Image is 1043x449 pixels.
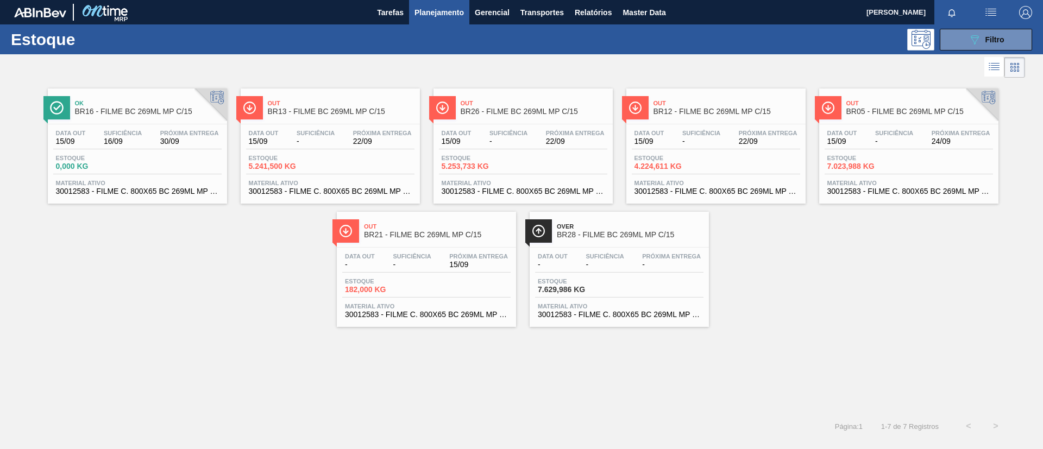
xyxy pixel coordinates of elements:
span: Data out [345,253,375,260]
span: 15/09 [827,137,857,146]
span: 0,000 KG [56,162,132,170]
span: Suficiência [393,253,431,260]
span: Transportes [520,6,564,19]
span: Data out [634,130,664,136]
span: Estoque [634,155,711,161]
span: Out [654,100,800,106]
span: Estoque [56,155,132,161]
span: Próxima Entrega [546,130,605,136]
span: - [642,261,701,269]
span: Material ativo [345,303,508,309]
span: 16/09 [104,137,142,146]
a: ÍconeOutBR12 - FILME BC 269ML MP C/15Data out15/09Suficiência-Próxima Entrega22/09Estoque4.224,61... [618,80,811,204]
span: Out [461,100,607,106]
img: Ícone [532,224,545,238]
span: 24/09 [932,137,990,146]
img: TNhmsLtSVTkK8tSr43FrP2fwEKptu5GPRR3wAAAABJRU5ErkJggg== [14,8,66,17]
span: Tarefas [377,6,404,19]
span: BR12 - FILME BC 269ML MP C/15 [654,107,800,116]
button: Filtro [940,29,1032,50]
img: Ícone [339,224,353,238]
span: - [538,261,568,269]
span: 15/09 [56,137,86,146]
span: - [345,261,375,269]
a: ÍconeOutBR21 - FILME BC 269ML MP C/15Data out-Suficiência-Próxima Entrega15/09Estoque182,000 KGMa... [329,204,521,327]
a: ÍconeOkBR16 - FILME BC 269ML MP C/15Data out15/09Suficiência16/09Próxima Entrega30/09Estoque0,000... [40,80,233,204]
img: Ícone [50,101,64,115]
span: 4.224,611 KG [634,162,711,170]
span: Out [268,100,414,106]
span: Data out [827,130,857,136]
span: BR13 - FILME BC 269ML MP C/15 [268,107,414,116]
span: Data out [56,130,86,136]
span: Material ativo [538,303,701,309]
span: Material ativo [634,180,797,186]
span: Master Data [623,6,665,19]
span: Estoque [345,278,421,284]
span: 15/09 [634,137,664,146]
span: Material ativo [827,180,990,186]
span: - [489,137,527,146]
span: Próxima Entrega [932,130,990,136]
span: Próxima Entrega [739,130,797,136]
span: - [682,137,720,146]
button: < [955,413,982,440]
span: Estoque [827,155,903,161]
span: Próxima Entrega [449,253,508,260]
span: 1 - 7 de 7 Registros [879,422,939,431]
span: 5.241,500 KG [249,162,325,170]
span: 30012583 - FILME C. 800X65 BC 269ML MP C15 429 [345,311,508,319]
span: Material ativo [56,180,219,186]
span: Filtro [985,35,1004,44]
span: BR28 - FILME BC 269ML MP C/15 [557,231,703,239]
span: Estoque [442,155,518,161]
span: Gerencial [475,6,510,19]
span: Próxima Entrega [642,253,701,260]
span: BR16 - FILME BC 269ML MP C/15 [75,107,222,116]
span: 30012583 - FILME C. 800X65 BC 269ML MP C15 429 [538,311,701,319]
span: BR21 - FILME BC 269ML MP C/15 [364,231,511,239]
span: Estoque [538,278,614,284]
span: 15/09 [442,137,472,146]
span: Over [557,223,703,230]
span: 15/09 [249,137,279,146]
img: Logout [1019,6,1032,19]
a: ÍconeOutBR13 - FILME BC 269ML MP C/15Data out15/09Suficiência-Próxima Entrega22/09Estoque5.241,50... [233,80,425,204]
span: BR26 - FILME BC 269ML MP C/15 [461,107,607,116]
span: Data out [538,253,568,260]
span: Suficiência [875,130,913,136]
span: - [393,261,431,269]
span: - [586,261,624,269]
div: Visão em Cards [1004,57,1025,78]
span: Relatórios [575,6,612,19]
span: Suficiência [586,253,624,260]
span: 30012583 - FILME C. 800X65 BC 269ML MP C15 429 [827,187,990,195]
h1: Estoque [11,33,173,46]
span: 15/09 [449,261,508,269]
img: Ícone [629,101,642,115]
span: Estoque [249,155,325,161]
span: Out [364,223,511,230]
span: Suficiência [297,130,335,136]
span: Suficiência [104,130,142,136]
div: Visão em Lista [984,57,1004,78]
span: Suficiência [682,130,720,136]
a: ÍconeOutBR05 - FILME BC 269ML MP C/15Data out15/09Suficiência-Próxima Entrega24/09Estoque7.023,98... [811,80,1004,204]
span: 30012583 - FILME C. 800X65 BC 269ML MP C15 429 [442,187,605,195]
button: Notificações [934,5,969,20]
span: Ok [75,100,222,106]
span: Próxima Entrega [160,130,219,136]
span: 22/09 [353,137,412,146]
span: Material ativo [249,180,412,186]
span: 7.629,986 KG [538,286,614,294]
button: > [982,413,1009,440]
span: Suficiência [489,130,527,136]
img: Ícone [436,101,449,115]
span: 22/09 [546,137,605,146]
span: Próxima Entrega [353,130,412,136]
img: Ícone [821,101,835,115]
span: Material ativo [442,180,605,186]
span: 30012583 - FILME C. 800X65 BC 269ML MP C15 429 [634,187,797,195]
span: - [297,137,335,146]
span: Página : 1 [835,422,863,431]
